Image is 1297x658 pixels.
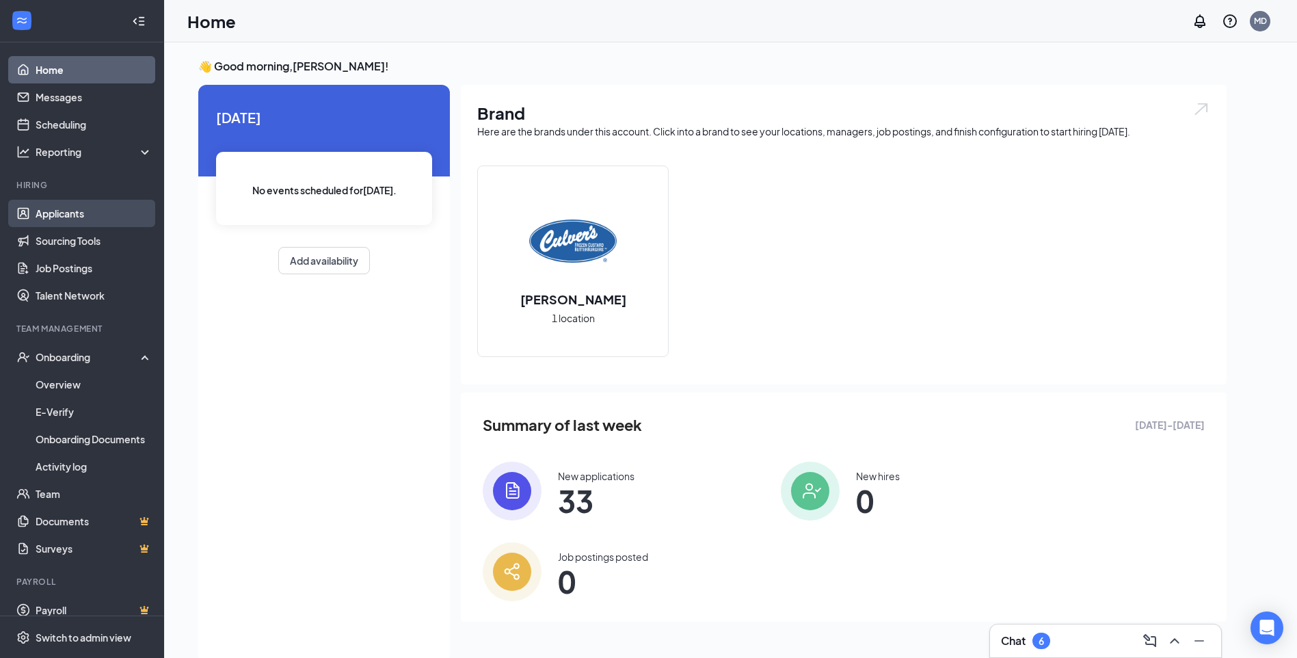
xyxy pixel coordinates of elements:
[16,145,30,159] svg: Analysis
[36,631,131,644] div: Switch to admin view
[1192,13,1208,29] svg: Notifications
[36,200,152,227] a: Applicants
[1254,15,1267,27] div: MD
[781,462,840,521] img: icon
[36,508,152,535] a: DocumentsCrown
[16,179,150,191] div: Hiring
[15,14,29,27] svg: WorkstreamLogo
[558,469,634,483] div: New applications
[477,101,1210,124] h1: Brand
[36,596,152,624] a: PayrollCrown
[552,311,595,326] span: 1 location
[16,631,30,644] svg: Settings
[36,535,152,562] a: SurveysCrown
[1142,633,1158,649] svg: ComposeMessage
[132,14,146,28] svg: Collapse
[187,10,236,33] h1: Home
[16,323,150,334] div: Team Management
[1192,101,1210,117] img: open.6027fd2a22e1237b5b06.svg
[507,291,640,308] h2: [PERSON_NAME]
[558,569,648,594] span: 0
[36,480,152,508] a: Team
[1251,611,1283,644] div: Open Intercom Messenger
[16,350,30,364] svg: UserCheck
[1135,417,1205,432] span: [DATE] - [DATE]
[483,413,642,437] span: Summary of last week
[558,550,648,564] div: Job postings posted
[36,453,152,480] a: Activity log
[36,83,152,111] a: Messages
[36,227,152,254] a: Sourcing Tools
[36,398,152,425] a: E-Verify
[36,254,152,282] a: Job Postings
[1188,630,1210,652] button: Minimize
[856,469,900,483] div: New hires
[558,488,634,513] span: 33
[1191,633,1207,649] svg: Minimize
[36,56,152,83] a: Home
[36,371,152,398] a: Overview
[16,576,150,588] div: Payroll
[36,425,152,453] a: Onboarding Documents
[1222,13,1238,29] svg: QuestionInfo
[36,350,141,364] div: Onboarding
[36,282,152,309] a: Talent Network
[278,247,370,274] button: Add availability
[1001,633,1026,648] h3: Chat
[483,462,541,521] img: icon
[198,59,1227,74] h3: 👋 Good morning, [PERSON_NAME] !
[36,111,152,138] a: Scheduling
[1139,630,1161,652] button: ComposeMessage
[1166,633,1183,649] svg: ChevronUp
[477,124,1210,138] div: Here are the brands under this account. Click into a brand to see your locations, managers, job p...
[1164,630,1186,652] button: ChevronUp
[1039,635,1044,647] div: 6
[856,488,900,513] span: 0
[216,107,432,128] span: [DATE]
[483,542,541,601] img: icon
[529,198,617,285] img: Culver's
[252,183,397,198] span: No events scheduled for [DATE] .
[36,145,153,159] div: Reporting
